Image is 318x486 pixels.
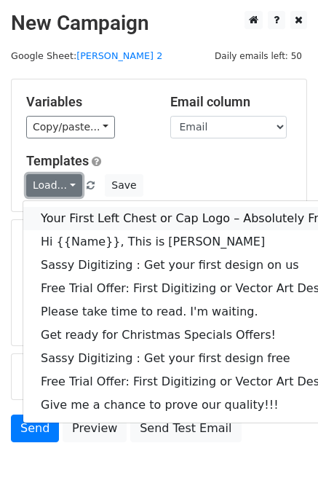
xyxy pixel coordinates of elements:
h5: Variables [26,94,148,110]
span: Daily emails left: 50 [210,48,307,64]
a: Send [11,415,59,442]
a: Send Test Email [130,415,241,442]
button: Save [105,174,143,197]
a: Daily emails left: 50 [210,50,307,61]
a: Copy/paste... [26,116,115,138]
a: Preview [63,415,127,442]
small: Google Sheet: [11,50,162,61]
iframe: Chat Widget [245,416,318,486]
h5: Email column [170,94,293,110]
a: Templates [26,153,89,168]
a: Load... [26,174,82,197]
a: [PERSON_NAME] 2 [76,50,162,61]
h2: New Campaign [11,11,307,36]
